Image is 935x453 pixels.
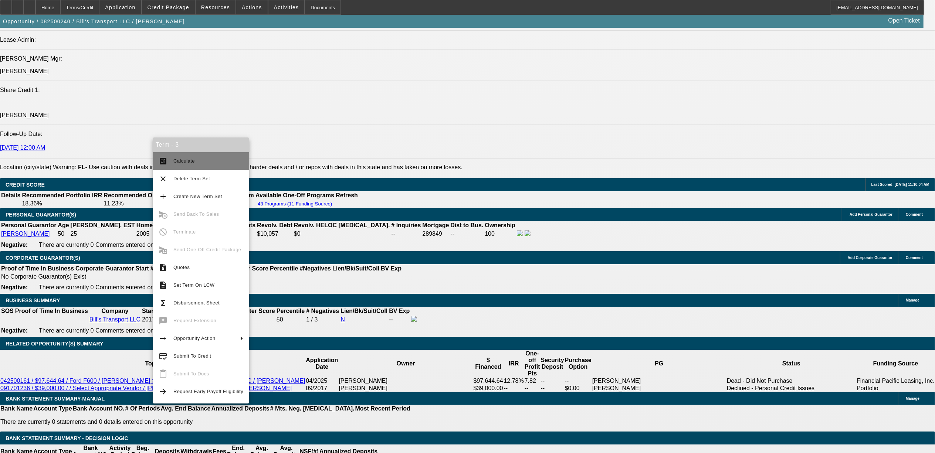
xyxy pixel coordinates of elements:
[524,377,541,385] td: 7.82
[906,396,919,401] span: Manage
[856,377,935,385] td: Financial Pacific Leasing, Inc.
[391,230,421,238] td: --
[142,308,155,314] b: Start
[885,14,923,27] a: Open Ticket
[277,308,305,314] b: Percentile
[125,405,160,412] th: # Of Periods
[306,316,339,323] div: 1 / 3
[1,273,405,280] td: No Corporate Guarantor(s) Exist
[58,222,69,228] b: Age
[39,284,196,290] span: There are currently 0 Comments entered on this opportunity
[75,265,134,272] b: Corporate Guarantor
[473,350,504,377] th: $ Financed
[211,405,270,412] th: Annualized Deposits
[135,265,149,272] b: Start
[305,377,338,385] td: 04/2025
[159,352,167,361] mat-icon: credit_score
[726,385,856,392] td: Declined - Personal Credit Issues
[99,0,141,14] button: Application
[411,316,417,322] img: facebook-icon.png
[105,4,135,10] span: Application
[451,222,484,228] b: Dist to Bus.
[565,385,592,392] td: $0.00
[159,174,167,183] mat-icon: clear
[1,327,28,334] b: Negative:
[173,389,243,394] span: Request Early Payoff Eligibility
[3,18,184,24] span: Opportunity / 082500240 / Bill's Transport LLC / [PERSON_NAME]
[1,307,14,315] th: SOS
[391,222,421,228] b: # Inquiries
[335,192,358,199] th: Refresh
[906,256,923,260] span: Comment
[160,405,211,412] th: Avg. End Balance
[70,230,135,238] td: 25
[473,385,504,392] td: $39,000.00
[39,327,196,334] span: There are currently 0 Comments entered on this opportunity
[173,158,195,164] span: Calculate
[268,0,305,14] button: Activities
[341,316,345,323] a: N
[255,201,335,207] button: 43 Programs (11 Funding Source)
[906,212,923,217] span: Comment
[517,230,523,236] img: facebook-icon.png
[33,405,72,412] th: Account Type
[1,284,28,290] b: Negative:
[473,377,504,385] td: $97,644.64
[1,231,50,237] a: [PERSON_NAME]
[332,265,379,272] b: Lien/Bk/Suit/Coll
[524,385,541,392] td: --
[306,308,339,314] b: # Negatives
[136,231,150,237] span: 2005
[159,263,167,272] mat-icon: request_quote
[294,230,390,238] td: $0
[57,230,69,238] td: 50
[201,4,230,10] span: Resources
[148,4,189,10] span: Credit Package
[389,316,410,324] td: --
[255,192,335,199] th: Available One-Off Programs
[102,308,129,314] b: Company
[217,308,275,314] b: Paynet Master Score
[381,265,402,272] b: BV Exp
[15,307,88,315] th: Proof of Time In Business
[173,353,211,359] span: Submit To Credit
[341,308,387,314] b: Lien/Bk/Suit/Coll
[504,385,524,392] td: --
[6,182,45,188] span: CREDIT SCORE
[565,377,592,385] td: --
[0,378,305,384] a: 042500161 / $97,644.64 / Ford F600 / [PERSON_NAME] Street Sales LLC / Bills Transport LLC / [PERS...
[6,212,76,218] span: PERSONAL GUARANTOR(S)
[159,387,167,396] mat-icon: arrow_forward
[355,405,411,412] th: Most Recent Period
[541,385,565,392] td: --
[78,164,463,170] label: - Use caution with deals in this state. Beacon has experienced harder deals and / or repos with d...
[159,281,167,290] mat-icon: description
[72,405,125,412] th: Bank Account NO.
[423,222,449,228] b: Mortgage
[592,385,726,392] td: [PERSON_NAME]
[1,265,74,272] th: Proof of Time In Business
[339,385,473,392] td: [PERSON_NAME]
[389,308,410,314] b: BV Exp
[294,222,390,228] b: Revolv. HELOC [MEDICAL_DATA].
[300,265,331,272] b: #Negatives
[6,396,105,402] span: BANK STATEMENT SUMMARY-MANUAL
[159,334,167,343] mat-icon: arrow_right_alt
[173,194,222,199] span: Create New Term Set
[6,297,60,303] span: BUSINESS SUMMARY
[257,230,293,238] td: $10,057
[850,212,892,217] span: Add Personal Guarantor
[339,377,473,385] td: [PERSON_NAME]
[270,405,355,412] th: # Mts. Neg. [MEDICAL_DATA].
[153,137,249,152] div: Term - 3
[856,385,935,392] td: Portfolio
[726,377,856,385] td: Dead - Did Not Purchase
[150,265,187,272] b: # Employees
[1,222,56,228] b: Personal Guarantor
[159,192,167,201] mat-icon: add
[6,255,80,261] span: CORPORATE GUARANTOR(S)
[21,200,102,207] td: 18.36%
[173,282,214,288] span: Set Term On LCW
[0,419,410,425] p: There are currently 0 statements and 0 details entered on this opportunity
[89,316,140,323] a: Bill's Transport LLC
